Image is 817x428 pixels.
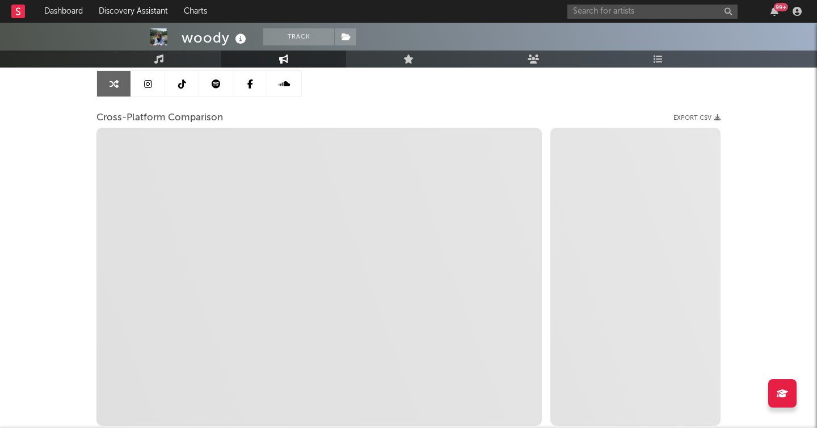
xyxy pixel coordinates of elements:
span: Cross-Platform Comparison [96,111,223,125]
button: Export CSV [673,115,721,121]
input: Search for artists [567,5,738,19]
button: Track [263,28,334,45]
button: 99+ [770,7,778,16]
div: woody [182,28,249,47]
div: 99 + [774,3,788,11]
